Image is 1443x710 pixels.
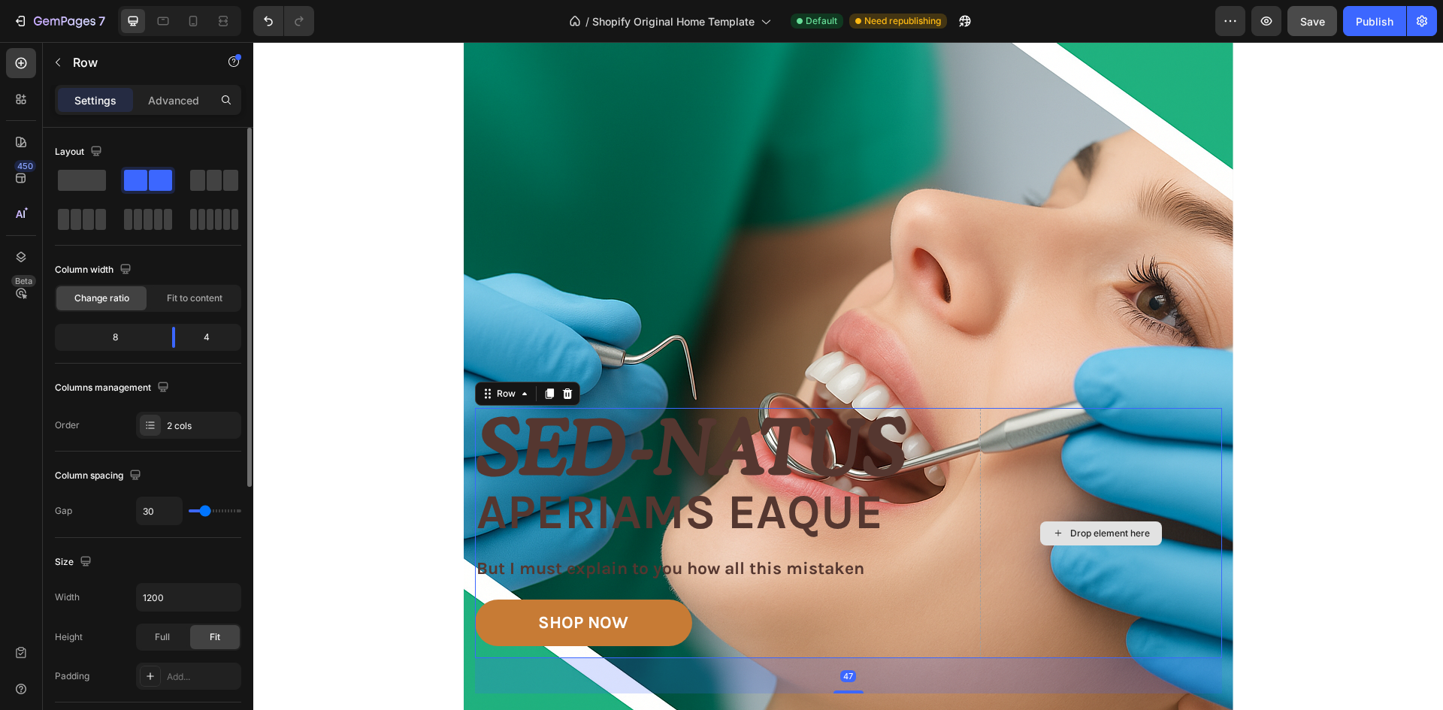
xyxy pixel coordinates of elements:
[55,142,105,162] div: Layout
[253,6,314,36] div: Undo/Redo
[806,14,837,28] span: Default
[148,92,199,108] p: Advanced
[1356,14,1393,29] div: Publish
[55,552,95,573] div: Size
[167,419,237,433] div: 2 cols
[155,630,170,644] span: Full
[864,14,941,28] span: Need republishing
[58,327,160,348] div: 8
[55,418,80,432] div: Order
[74,292,129,305] span: Change ratio
[1343,6,1406,36] button: Publish
[11,275,36,287] div: Beta
[137,497,182,524] input: Auto
[55,260,135,280] div: Column width
[253,42,1443,710] iframe: Design area
[187,327,238,348] div: 4
[285,570,375,592] div: SHOP NOW
[55,466,144,486] div: Column spacing
[55,378,172,398] div: Columns management
[167,292,222,305] span: Fit to content
[592,14,755,29] span: Shopify Original Home Template
[585,14,589,29] span: /
[587,628,603,640] div: 47
[167,670,237,684] div: Add...
[240,345,265,358] div: Row
[210,630,220,644] span: Fit
[14,160,36,172] div: 450
[55,504,72,518] div: Gap
[817,485,897,497] div: Drop element here
[1300,15,1325,28] span: Save
[55,630,83,644] div: Height
[55,669,89,683] div: Padding
[6,6,112,36] button: 7
[1287,6,1337,36] button: Save
[73,53,201,71] p: Row
[74,92,116,108] p: Settings
[137,584,240,611] input: Auto
[98,12,105,30] p: 7
[55,591,80,604] div: Width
